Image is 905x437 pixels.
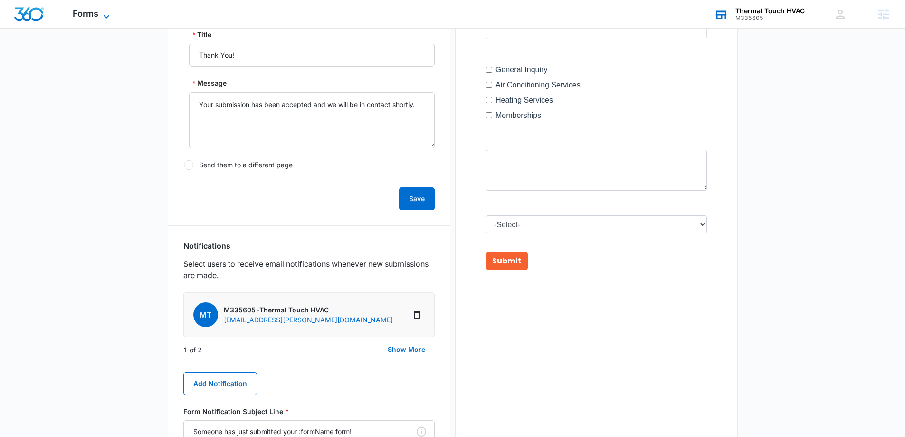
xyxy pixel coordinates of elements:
label: Air Conditioning Services [10,190,95,202]
p: M335605-Thermal Touch HVAC [224,305,393,315]
label: Send them to a different page [183,160,435,170]
span: Forms [73,9,98,19]
label: Title [193,29,211,40]
label: Message [193,78,227,88]
textarea: Message [189,92,435,148]
p: [EMAIL_ADDRESS][PERSON_NAME][DOMAIN_NAME] [224,315,393,325]
button: Add Notification [183,372,257,395]
label: Form Notification Subject Line [183,407,435,417]
label: Memberships [10,221,55,232]
button: Delete Notification [410,307,425,322]
p: Select users to receive email notifications whenever new submissions are made. [183,258,435,281]
button: Save [399,187,435,210]
label: Heating Services [10,205,67,217]
p: 1 of 2 [183,345,202,355]
div: account name [735,7,805,15]
button: Show More [378,338,435,361]
div: account id [735,15,805,21]
label: General Inquiry [10,175,61,186]
input: Title [189,44,435,67]
span: Submit [6,366,36,377]
span: MT [193,302,218,327]
h3: Notifications [183,241,230,251]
